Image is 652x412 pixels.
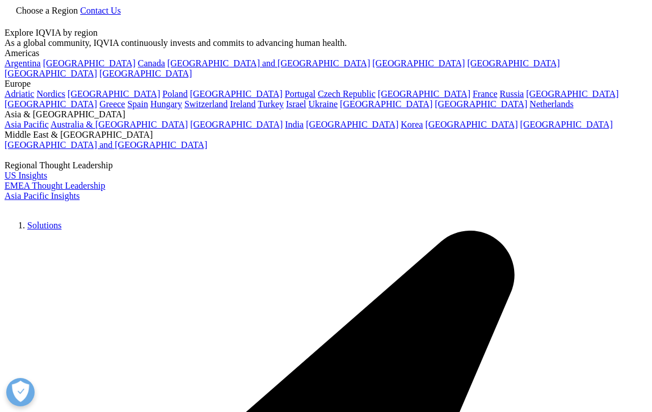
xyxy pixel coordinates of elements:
a: India [285,120,304,129]
a: [GEOGRAPHIC_DATA] [520,120,613,129]
a: Ukraine [309,99,338,109]
a: Hungary [150,99,182,109]
span: Choose a Region [16,6,78,15]
div: Regional Thought Leadership [5,160,647,171]
a: France [473,89,498,99]
div: Explore IQVIA by region [5,28,647,38]
a: Korea [401,120,423,129]
a: Portugal [285,89,316,99]
a: Spain [127,99,148,109]
a: Ireland [230,99,255,109]
a: Switzerland [184,99,228,109]
a: Adriatic [5,89,34,99]
a: Argentina [5,58,41,68]
a: Czech Republic [318,89,376,99]
a: [GEOGRAPHIC_DATA] [340,99,432,109]
a: [GEOGRAPHIC_DATA] [425,120,518,129]
a: EMEA Thought Leadership [5,181,105,190]
a: Nordics [36,89,65,99]
div: Asia & [GEOGRAPHIC_DATA] [5,109,647,120]
div: Europe [5,79,647,89]
a: Contact Us [80,6,121,15]
a: [GEOGRAPHIC_DATA] [378,89,470,99]
a: [GEOGRAPHIC_DATA] and [GEOGRAPHIC_DATA] [167,58,370,68]
a: Canada [138,58,165,68]
a: [GEOGRAPHIC_DATA] [99,69,192,78]
a: Asia Pacific Insights [5,191,79,201]
a: [GEOGRAPHIC_DATA] [526,89,619,99]
a: [GEOGRAPHIC_DATA] [372,58,465,68]
a: [GEOGRAPHIC_DATA] [43,58,136,68]
div: As a global community, IQVIA continuously invests and commits to advancing human health. [5,38,647,48]
a: US Insights [5,171,47,180]
a: Solutions [27,220,61,230]
a: [GEOGRAPHIC_DATA] and [GEOGRAPHIC_DATA] [5,140,207,150]
div: Americas [5,48,647,58]
a: Australia & [GEOGRAPHIC_DATA] [51,120,188,129]
a: Greece [99,99,125,109]
a: [GEOGRAPHIC_DATA] [190,120,283,129]
a: Poland [162,89,187,99]
a: Netherlands [529,99,573,109]
a: [GEOGRAPHIC_DATA] [435,99,527,109]
a: Asia Pacific [5,120,49,129]
a: Russia [500,89,524,99]
a: [GEOGRAPHIC_DATA] [5,99,97,109]
button: 打开偏好 [6,378,35,406]
a: Turkey [258,99,284,109]
a: [GEOGRAPHIC_DATA] [467,58,560,68]
a: Israel [286,99,306,109]
a: [GEOGRAPHIC_DATA] [306,120,398,129]
div: Middle East & [GEOGRAPHIC_DATA] [5,130,647,140]
a: [GEOGRAPHIC_DATA] [68,89,160,99]
a: [GEOGRAPHIC_DATA] [190,89,283,99]
a: [GEOGRAPHIC_DATA] [5,69,97,78]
